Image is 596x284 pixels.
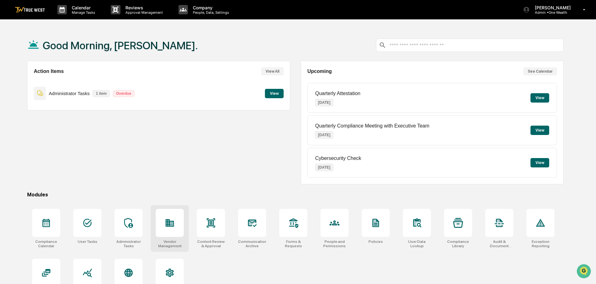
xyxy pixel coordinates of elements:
div: Communications Archive [238,239,266,248]
div: User Tasks [78,239,97,244]
p: Overdue [113,90,134,97]
button: View [530,158,549,167]
p: How can we help? [6,13,114,23]
h2: Action Items [34,69,64,74]
p: Manage Tasks [67,10,98,15]
img: 1746055101610-c473b297-6a78-478c-a979-82029cc54cd1 [6,48,17,59]
div: Compliance Calendar [32,239,60,248]
button: Start new chat [106,50,114,57]
div: Content Review & Approval [197,239,225,248]
img: Tammy Steffen [6,96,16,106]
div: 🔎 [6,140,11,145]
p: Reviews [120,5,166,10]
span: [DATE] [55,85,68,90]
button: View All [261,67,284,75]
button: View [530,93,549,103]
div: Forms & Requests [279,239,307,248]
span: • [52,85,54,90]
p: Company [188,5,232,10]
span: Data Lookup [12,139,39,146]
span: [PERSON_NAME] [19,102,51,107]
a: 🖐️Preclearance [4,125,43,136]
div: Start new chat [28,48,102,54]
button: See Calendar [523,67,557,75]
div: Compliance Library [444,239,472,248]
span: [PERSON_NAME] [19,85,51,90]
p: [DATE] [315,131,333,139]
img: logo [15,7,45,13]
p: 1 item [93,90,110,97]
p: Quarterly Compliance Meeting with Executive Team [315,123,429,129]
span: Preclearance [12,128,40,134]
div: Administrator Tasks [115,239,143,248]
a: 🗄️Attestations [43,125,80,136]
span: Pylon [62,155,76,159]
p: [DATE] [315,164,333,171]
p: Calendar [67,5,98,10]
div: 🖐️ [6,128,11,133]
p: [DATE] [315,99,333,106]
p: Quarterly Attestation [315,91,360,96]
button: See all [97,68,114,75]
span: [DATE] [55,102,68,107]
div: Audit & Document Logs [485,239,513,248]
div: Policies [369,239,383,244]
a: 🔎Data Lookup [4,137,42,148]
p: Cybersecurity Check [315,156,361,161]
div: Past conversations [6,69,42,74]
h1: Good Morning, [PERSON_NAME]. [43,39,198,52]
div: We're available if you need us! [28,54,86,59]
div: People and Permissions [320,239,349,248]
p: Approval Management [120,10,166,15]
img: Tammy Steffen [6,79,16,89]
a: View [265,90,284,96]
img: 8933085812038_c878075ebb4cc5468115_72.jpg [13,48,24,59]
span: • [52,102,54,107]
h2: Upcoming [307,69,332,74]
p: Administrator Tasks [49,91,90,96]
button: View [265,89,284,98]
p: People, Data, Settings [188,10,232,15]
div: 🗄️ [45,128,50,133]
iframe: Open customer support [576,263,593,280]
span: Attestations [51,128,77,134]
div: Exception Reporting [526,239,554,248]
div: Vendor Management [156,239,184,248]
button: View [530,126,549,135]
div: User Data Lookup [403,239,431,248]
p: Admin • One Wealth [530,10,574,15]
div: Modules [27,192,564,198]
a: Powered byPylon [44,154,76,159]
p: [PERSON_NAME] [530,5,574,10]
